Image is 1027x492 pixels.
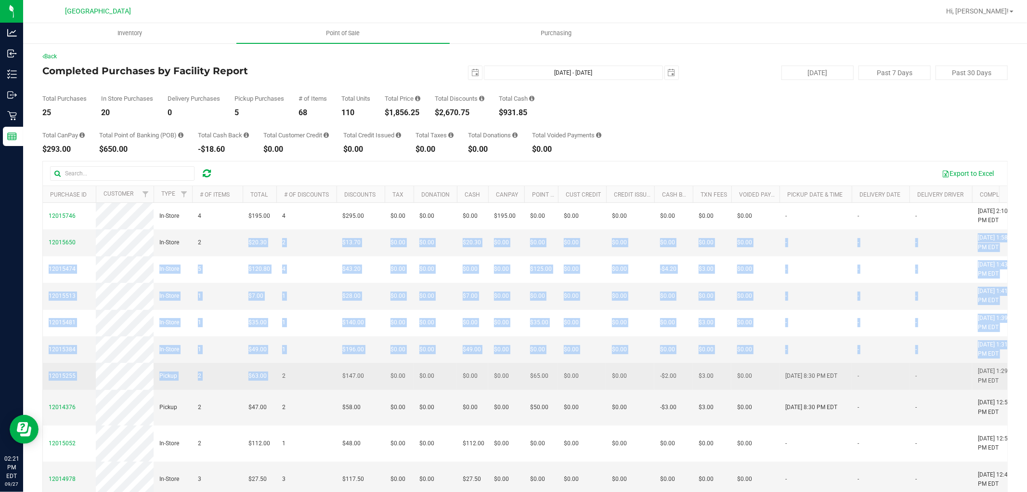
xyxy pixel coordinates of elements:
[342,345,364,354] span: $196.00
[858,292,859,301] span: -
[198,132,249,138] div: Total Cash Back
[858,212,859,221] span: -
[612,292,627,301] span: $0.00
[564,475,579,484] span: $0.00
[419,212,434,221] span: $0.00
[159,345,179,354] span: In-Store
[699,238,714,247] span: $0.00
[566,191,601,198] a: Cust Credit
[530,403,548,412] span: $50.00
[282,372,286,381] span: 2
[978,398,1014,416] span: [DATE] 12:55 PM EDT
[936,165,1000,182] button: Export to Excel
[978,287,1014,305] span: [DATE] 1:41 PM EDT
[564,439,579,448] span: $0.00
[159,439,179,448] span: In-Store
[419,318,434,327] span: $0.00
[248,318,267,327] span: $35.00
[7,69,17,79] inline-svg: Inventory
[785,372,837,381] span: [DATE] 8:30 PM EDT
[390,403,405,412] span: $0.00
[419,292,434,301] span: $0.00
[4,480,19,488] p: 09/27
[282,212,286,221] span: 4
[660,439,675,448] span: $0.00
[392,191,403,198] a: Tax
[198,372,201,381] span: 2
[284,191,329,198] a: # of Discounts
[614,191,654,198] a: Credit Issued
[915,475,917,484] span: -
[737,403,752,412] span: $0.00
[248,238,267,247] span: $20.30
[530,372,548,381] span: $65.00
[342,475,364,484] span: $117.50
[341,95,370,102] div: Total Units
[564,292,579,301] span: $0.00
[419,439,434,448] span: $0.00
[494,439,509,448] span: $0.00
[435,109,484,117] div: $2,670.75
[564,238,579,247] span: $0.00
[512,132,518,138] i: Sum of all round-up-to-next-dollar total price adjustments for all purchases in the date range.
[385,109,420,117] div: $1,856.25
[479,95,484,102] i: Sum of the discount values applied to the all purchases in the date range.
[390,212,405,221] span: $0.00
[343,146,401,153] div: $0.00
[699,212,714,221] span: $0.00
[737,292,752,301] span: $0.00
[79,132,85,138] i: Sum of the successful, non-voided CanPay payment transactions for all purchases in the date range.
[699,318,714,327] span: $3.00
[465,191,480,198] a: Cash
[858,265,859,274] span: -
[198,318,201,327] span: 1
[530,345,545,354] span: $0.00
[50,191,87,198] a: Purchase ID
[612,372,627,381] span: $0.00
[936,66,1008,80] button: Past 30 Days
[282,345,286,354] span: 1
[978,314,1014,332] span: [DATE] 1:39 PM EDT
[248,345,267,354] span: $49.00
[785,318,787,327] span: -
[448,132,454,138] i: Sum of the total taxes for all purchases in the date range.
[468,66,482,80] span: select
[785,403,837,412] span: [DATE] 8:30 PM EDT
[530,292,545,301] span: $0.00
[499,95,534,102] div: Total Cash
[530,475,545,484] span: $0.00
[343,132,401,138] div: Total Credit Issued
[858,66,931,80] button: Past 7 Days
[248,212,270,221] span: $195.00
[564,212,579,221] span: $0.00
[858,345,859,354] span: -
[785,212,787,221] span: -
[159,212,179,221] span: In-Store
[612,403,627,412] span: $0.00
[699,345,714,354] span: $0.00
[532,191,600,198] a: Point of Banking (POB)
[159,403,177,412] span: Pickup
[496,191,518,198] a: CanPay
[737,212,752,221] span: $0.00
[342,403,361,412] span: $58.00
[42,132,85,138] div: Total CanPay
[463,372,478,381] span: $0.00
[4,454,19,480] p: 02:21 PM EDT
[612,475,627,484] span: $0.00
[198,403,201,412] span: 2
[198,238,201,247] span: 2
[529,95,534,102] i: Sum of the successful, non-voided cash payment transactions for all purchases in the date range. ...
[530,265,552,274] span: $125.00
[915,265,917,274] span: -
[665,66,678,80] span: select
[342,318,364,327] span: $140.00
[419,345,434,354] span: $0.00
[532,146,601,153] div: $0.00
[99,132,183,138] div: Total Point of Banking (POB)
[415,95,420,102] i: Sum of the total prices of all purchases in the date range.
[699,403,714,412] span: $3.00
[342,372,364,381] span: $147.00
[699,439,714,448] span: $0.00
[250,191,268,198] a: Total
